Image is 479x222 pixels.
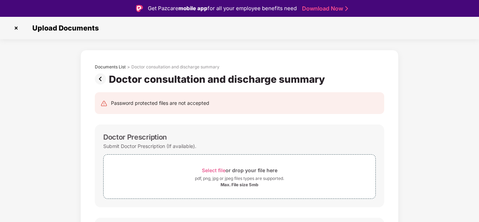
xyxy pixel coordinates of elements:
[136,5,143,12] img: Logo
[100,100,107,107] img: svg+xml;base64,PHN2ZyB4bWxucz0iaHR0cDovL3d3dy53My5vcmcvMjAwMC9zdmciIHdpZHRoPSIyNCIgaGVpZ2h0PSIyNC...
[95,64,126,70] div: Documents List
[111,99,209,107] div: Password protected files are not accepted
[148,4,297,13] div: Get Pazcare for all your employee benefits need
[25,24,102,32] span: Upload Documents
[345,5,348,12] img: Stroke
[11,22,22,34] img: svg+xml;base64,PHN2ZyBpZD0iQ3Jvc3MtMzJ4MzIiIHhtbG5zPSJodHRwOi8vd3d3LnczLm9yZy8yMDAwL3N2ZyIgd2lkdG...
[109,73,328,85] div: Doctor consultation and discharge summary
[103,133,167,141] div: Doctor Prescription
[127,64,130,70] div: >
[103,141,196,151] div: Submit Doctor Prescription (If available).
[95,73,109,85] img: svg+xml;base64,PHN2ZyBpZD0iUHJldi0zMngzMiIgeG1sbnM9Imh0dHA6Ly93d3cudzMub3JnLzIwMDAvc3ZnIiB3aWR0aD...
[202,167,225,173] span: Select file
[178,5,208,12] strong: mobile app
[104,160,375,193] span: Select fileor drop your file herepdf, png, jpg or jpeg files types are supported.Max. File size 5mb
[131,64,219,70] div: Doctor consultation and discharge summary
[202,166,277,175] div: or drop your file here
[221,182,258,188] div: Max. File size 5mb
[302,5,346,12] a: Download Now
[195,175,284,182] div: pdf, png, jpg or jpeg files types are supported.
